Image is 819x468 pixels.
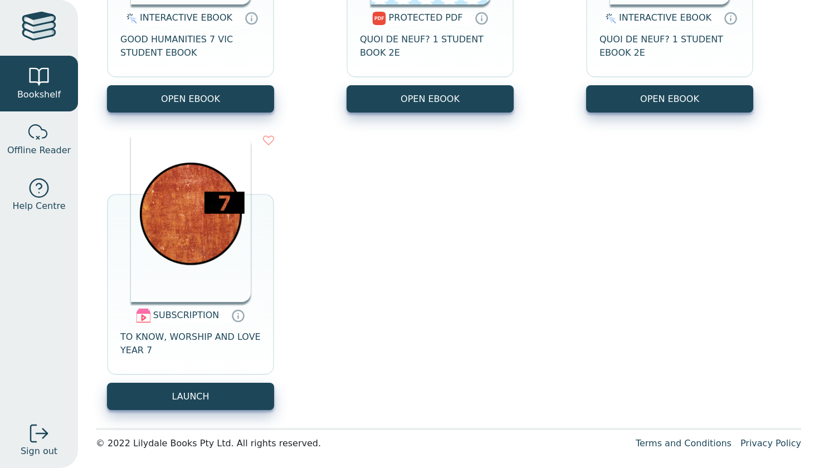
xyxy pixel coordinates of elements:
[120,330,261,357] span: TO KNOW, WORSHIP AND LOVE YEAR 7
[740,438,801,448] a: Privacy Policy
[96,437,627,450] div: © 2022 Lilydale Books Pty Ltd. All rights reserved.
[389,12,463,23] span: PROTECTED PDF
[21,445,57,458] span: Sign out
[475,11,488,25] a: Protected PDFs cannot be printed, copied or shared. They can be accessed online through Education...
[107,85,274,113] button: OPEN EBOOK
[136,309,150,323] img: subscription.svg
[12,199,65,213] span: Help Centre
[360,33,500,60] span: QUOI DE NEUF? 1 STUDENT BOOK 2E
[619,12,711,23] span: INTERACTIVE EBOOK
[231,309,245,323] a: Digital subscriptions can include coursework, exercises and interactive content. Subscriptions ar...
[140,12,232,23] span: INTERACTIVE EBOOK
[153,310,219,320] span: SUBSCRIPTION
[17,88,61,101] span: Bookshelf
[131,135,251,302] img: 9ae37a4e-1665-4815-b554-95c7efc5d853.png
[123,12,137,25] img: interactive.svg
[599,33,740,60] span: QUOI DE NEUF? 1 STUDENT EBOOK 2E
[347,85,514,113] a: OPEN EBOOK
[636,438,732,448] a: Terms and Conditions
[107,383,274,410] button: LAUNCH
[586,85,753,113] button: OPEN EBOOK
[372,12,386,25] img: pdf.svg
[245,11,258,25] a: Interactive eBooks are accessed online via the publisher’s portal. They contain interactive resou...
[120,33,261,60] span: GOOD HUMANITIES 7 VIC STUDENT EBOOK
[7,144,71,157] span: Offline Reader
[602,12,616,25] img: interactive.svg
[724,11,737,25] a: Interactive eBooks are accessed online via the publisher’s portal. They contain interactive resou...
